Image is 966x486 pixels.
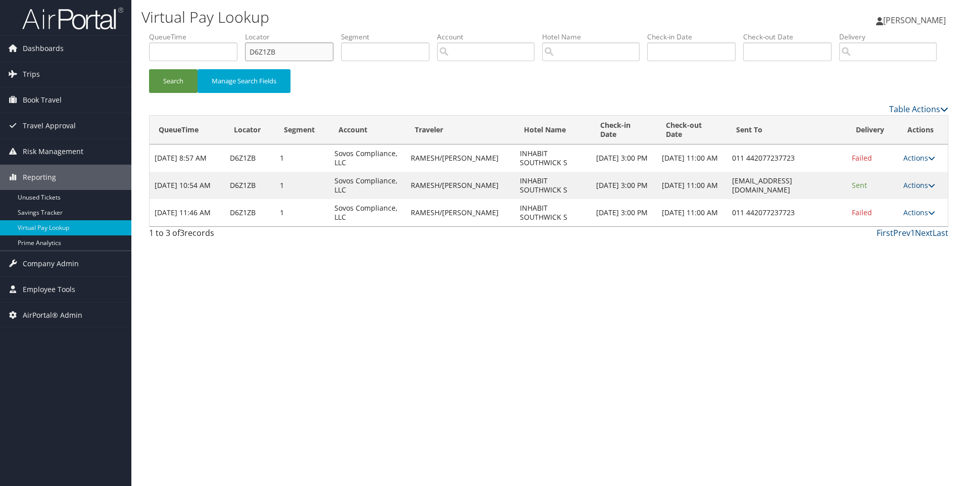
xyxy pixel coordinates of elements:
[406,172,515,199] td: RAMESH/[PERSON_NAME]
[180,227,184,238] span: 3
[149,69,198,93] button: Search
[23,113,76,138] span: Travel Approval
[903,180,935,190] a: Actions
[329,144,405,172] td: Sovos Compliance, LLC
[329,116,405,144] th: Account: activate to sort column ascending
[591,172,657,199] td: [DATE] 3:00 PM
[150,116,225,144] th: QueueTime: activate to sort column descending
[198,69,291,93] button: Manage Search Fields
[915,227,933,238] a: Next
[225,172,275,199] td: D6Z1ZB
[743,32,839,42] label: Check-out Date
[910,227,915,238] a: 1
[876,5,956,35] a: [PERSON_NAME]
[329,172,405,199] td: Sovos Compliance, LLC
[275,172,329,199] td: 1
[23,251,79,276] span: Company Admin
[852,153,872,163] span: Failed
[23,139,83,164] span: Risk Management
[149,227,337,244] div: 1 to 3 of records
[150,199,225,226] td: [DATE] 11:46 AM
[727,172,846,199] td: [EMAIL_ADDRESS][DOMAIN_NAME]
[515,116,591,144] th: Hotel Name: activate to sort column ascending
[889,104,948,115] a: Table Actions
[141,7,685,28] h1: Virtual Pay Lookup
[877,227,893,238] a: First
[225,144,275,172] td: D6Z1ZB
[225,199,275,226] td: D6Z1ZB
[150,144,225,172] td: [DATE] 8:57 AM
[329,199,405,226] td: Sovos Compliance, LLC
[903,208,935,217] a: Actions
[657,172,727,199] td: [DATE] 11:00 AM
[23,87,62,113] span: Book Travel
[727,144,846,172] td: 011 442077237723
[852,180,867,190] span: Sent
[406,116,515,144] th: Traveler: activate to sort column ascending
[515,172,591,199] td: INHABIT SOUTHWICK S
[933,227,948,238] a: Last
[23,303,82,328] span: AirPortal® Admin
[23,165,56,190] span: Reporting
[727,199,846,226] td: 011 442077237723
[150,172,225,199] td: [DATE] 10:54 AM
[23,277,75,302] span: Employee Tools
[852,208,872,217] span: Failed
[903,153,935,163] a: Actions
[341,32,437,42] label: Segment
[657,144,727,172] td: [DATE] 11:00 AM
[727,116,846,144] th: Sent To: activate to sort column ascending
[591,116,657,144] th: Check-in Date: activate to sort column ascending
[23,36,64,61] span: Dashboards
[245,32,341,42] label: Locator
[23,62,40,87] span: Trips
[437,32,542,42] label: Account
[591,199,657,226] td: [DATE] 3:00 PM
[275,144,329,172] td: 1
[275,199,329,226] td: 1
[893,227,910,238] a: Prev
[883,15,946,26] span: [PERSON_NAME]
[657,116,727,144] th: Check-out Date: activate to sort column ascending
[149,32,245,42] label: QueueTime
[657,199,727,226] td: [DATE] 11:00 AM
[515,144,591,172] td: INHABIT SOUTHWICK S
[22,7,123,30] img: airportal-logo.png
[542,32,647,42] label: Hotel Name
[406,199,515,226] td: RAMESH/[PERSON_NAME]
[275,116,329,144] th: Segment: activate to sort column ascending
[406,144,515,172] td: RAMESH/[PERSON_NAME]
[647,32,743,42] label: Check-in Date
[898,116,948,144] th: Actions
[839,32,944,42] label: Delivery
[515,199,591,226] td: INHABIT SOUTHWICK S
[225,116,275,144] th: Locator: activate to sort column ascending
[591,144,657,172] td: [DATE] 3:00 PM
[847,116,898,144] th: Delivery: activate to sort column ascending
